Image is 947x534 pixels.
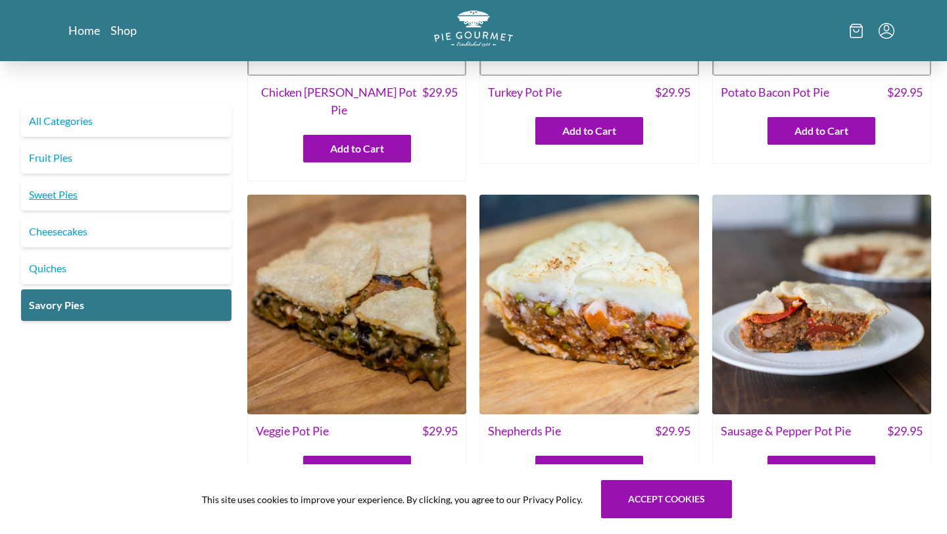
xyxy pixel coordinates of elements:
span: $ 29.95 [887,422,923,440]
a: All Categories [21,105,231,137]
span: Potato Bacon Pot Pie [721,84,829,101]
span: Add to Cart [794,462,848,477]
a: Logo [434,11,513,51]
button: Accept cookies [601,480,732,518]
span: Add to Cart [562,123,616,139]
span: This site uses cookies to improve your experience. By clicking, you agree to our Privacy Policy. [202,493,583,506]
a: Home [68,22,100,38]
button: Menu [879,23,894,39]
span: Chicken [PERSON_NAME] Pot Pie [256,84,422,119]
img: Veggie Pot Pie [247,195,466,414]
span: $ 29.95 [422,422,458,440]
a: Fruit Pies [21,142,231,174]
button: Add to Cart [535,117,643,145]
span: Sausage & Pepper Pot Pie [721,422,851,440]
a: Cheesecakes [21,216,231,247]
span: Veggie Pot Pie [256,422,329,440]
img: logo [434,11,513,47]
a: Sweet Pies [21,179,231,210]
span: $ 29.95 [887,84,923,101]
a: Quiches [21,253,231,284]
button: Add to Cart [767,117,875,145]
img: Sausage & Pepper Pot Pie [712,195,931,414]
span: Add to Cart [330,462,384,477]
img: Shepherds Pie [479,195,698,414]
button: Add to Cart [303,135,411,162]
button: Add to Cart [303,456,411,483]
span: $ 29.95 [655,422,691,440]
span: Add to Cart [794,123,848,139]
button: Add to Cart [767,456,875,483]
a: Savory Pies [21,289,231,321]
span: $ 29.95 [422,84,458,119]
a: Shop [110,22,137,38]
span: $ 29.95 [655,84,691,101]
span: Add to Cart [562,462,616,477]
span: Shepherds Pie [488,422,561,440]
span: Turkey Pot Pie [488,84,562,101]
button: Add to Cart [535,456,643,483]
span: Add to Cart [330,141,384,157]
